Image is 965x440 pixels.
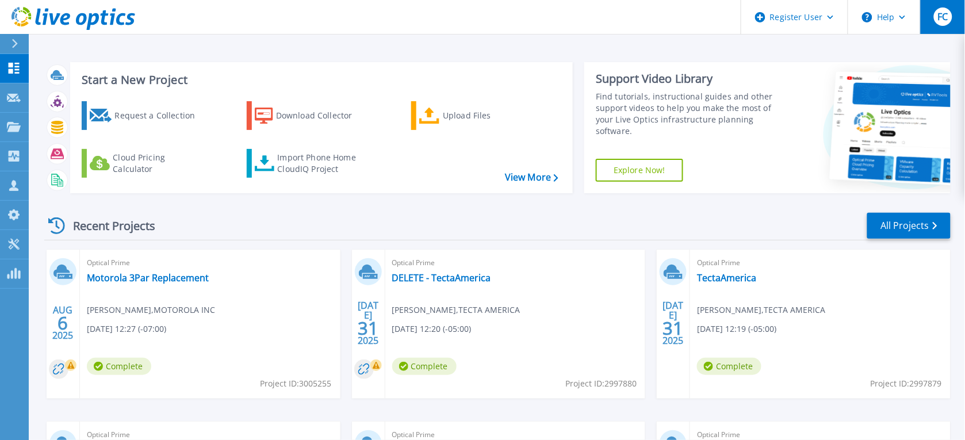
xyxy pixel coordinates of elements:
div: AUG 2025 [52,302,74,344]
span: [PERSON_NAME] , MOTOROLA INC [87,304,215,316]
span: Optical Prime [697,257,944,269]
div: Request a Collection [114,104,206,127]
span: [PERSON_NAME] , TECTA AMERICA [392,304,520,316]
a: Upload Files [411,101,539,130]
a: DELETE - TectaAmerica [392,272,491,284]
div: Cloud Pricing Calculator [113,152,205,175]
span: [DATE] 12:27 (-07:00) [87,323,166,335]
h3: Start a New Project [82,74,558,86]
span: Complete [392,358,457,375]
a: Download Collector [247,101,375,130]
span: Optical Prime [392,257,639,269]
div: [DATE] 2025 [357,302,379,344]
a: Explore Now! [596,159,683,182]
span: [DATE] 12:19 (-05:00) [697,323,776,335]
span: Optical Prime [87,257,334,269]
div: Download Collector [276,104,368,127]
a: TectaAmerica [697,272,756,284]
span: Complete [87,358,151,375]
a: Request a Collection [82,101,210,130]
div: [DATE] 2025 [663,302,684,344]
a: View More [505,172,558,183]
span: Project ID: 2997880 [565,377,637,390]
span: 31 [663,323,684,333]
div: Import Phone Home CloudIQ Project [278,152,367,175]
span: [PERSON_NAME] , TECTA AMERICA [697,304,825,316]
span: Project ID: 3005255 [261,377,332,390]
span: Complete [697,358,761,375]
div: Upload Files [443,104,535,127]
div: Recent Projects [44,212,171,240]
span: [DATE] 12:20 (-05:00) [392,323,472,335]
div: Support Video Library [596,71,781,86]
a: All Projects [867,213,951,239]
div: Find tutorials, instructional guides and other support videos to help you make the most of your L... [596,91,781,137]
span: Project ID: 2997879 [871,377,942,390]
a: Motorola 3Par Replacement [87,272,209,284]
span: FC [937,12,948,21]
span: 31 [358,323,378,333]
a: Cloud Pricing Calculator [82,149,210,178]
span: 6 [58,318,68,328]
